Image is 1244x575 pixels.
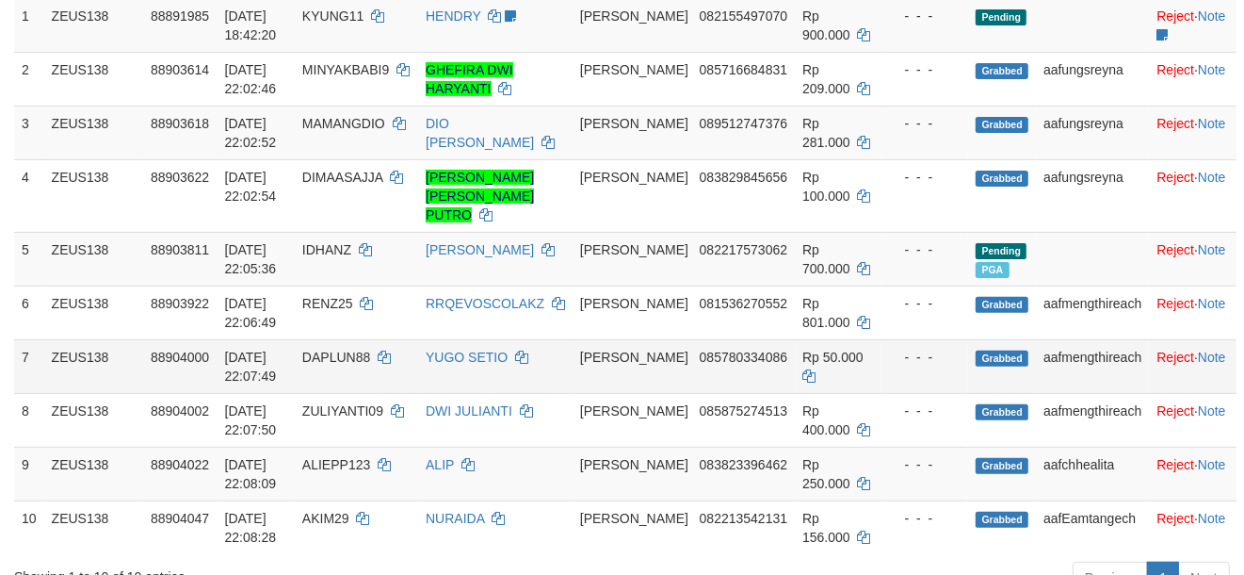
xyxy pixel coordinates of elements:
[426,62,513,96] a: GHEFIRA DWI HARYANTI
[1156,457,1194,472] a: Reject
[1036,447,1149,501] td: aafchhealita
[1036,159,1149,232] td: aafungsreyna
[700,170,787,185] span: Copy 083829845656 to clipboard
[14,339,44,393] td: 7
[151,403,209,419] span: 88904002
[225,403,277,437] span: [DATE] 22:07:50
[1156,62,1194,77] a: Reject
[1149,393,1236,447] td: ·
[700,511,787,526] span: Copy 082213542131 to clipboard
[700,8,787,24] span: Copy 082155497070 to clipboard
[890,509,961,528] div: - - -
[302,116,385,131] span: MAMANGDIO
[14,52,44,106] td: 2
[1036,393,1149,447] td: aafmengthireach
[44,501,143,554] td: ZEUS138
[580,116,688,131] span: [PERSON_NAME]
[700,116,787,131] span: Copy 089512747376 to clipboard
[976,404,1028,420] span: Grabbed
[580,242,688,257] span: [PERSON_NAME]
[426,511,484,526] a: NURAIDA
[890,402,961,420] div: - - -
[225,116,277,150] span: [DATE] 22:02:52
[580,296,688,311] span: [PERSON_NAME]
[426,457,454,472] a: ALIP
[1198,170,1226,185] a: Note
[802,8,850,42] span: Rp 900.000
[890,7,961,25] div: - - -
[1198,350,1226,365] a: Note
[426,350,508,365] a: YUGO SETIO
[44,159,143,232] td: ZEUS138
[44,393,143,447] td: ZEUS138
[1036,501,1149,554] td: aafEamtangech
[302,296,353,311] span: RENZ25
[151,8,209,24] span: 88891985
[44,232,143,286] td: ZEUS138
[700,296,787,311] span: Copy 081536270552 to clipboard
[1156,8,1194,24] a: Reject
[1149,447,1236,501] td: ·
[14,232,44,286] td: 5
[580,350,688,365] span: [PERSON_NAME]
[802,242,850,276] span: Rp 700.000
[976,117,1028,133] span: Grabbed
[802,170,850,204] span: Rp 100.000
[1149,159,1236,232] td: ·
[1198,511,1226,526] a: Note
[976,9,1026,25] span: Pending
[1149,106,1236,159] td: ·
[1198,62,1226,77] a: Note
[1198,403,1226,419] a: Note
[44,447,143,501] td: ZEUS138
[580,8,688,24] span: [PERSON_NAME]
[976,297,1028,313] span: Grabbed
[302,511,349,526] span: AKIM29
[802,62,850,96] span: Rp 209.000
[1198,116,1226,131] a: Note
[151,62,209,77] span: 88903614
[890,114,961,133] div: - - -
[225,457,277,491] span: [DATE] 22:08:09
[14,393,44,447] td: 8
[302,170,383,185] span: DIMAASAJJA
[151,116,209,131] span: 88903618
[1036,286,1149,339] td: aafmengthireach
[1156,511,1194,526] a: Reject
[802,511,850,545] span: Rp 156.000
[151,457,209,472] span: 88904022
[225,62,277,96] span: [DATE] 22:02:46
[890,294,961,313] div: - - -
[44,286,143,339] td: ZEUS138
[1198,8,1226,24] a: Note
[1198,296,1226,311] a: Note
[700,403,787,419] span: Copy 085875274513 to clipboard
[225,8,277,42] span: [DATE] 18:42:20
[700,350,787,365] span: Copy 085780334086 to clipboard
[302,8,364,24] span: KYUNG11
[976,512,1028,528] span: Grabbed
[426,8,481,24] a: HENDRY
[580,170,688,185] span: [PERSON_NAME]
[976,262,1009,278] span: Marked by aafchomsokheang
[1149,501,1236,554] td: ·
[802,403,850,437] span: Rp 400.000
[14,106,44,159] td: 3
[802,457,850,491] span: Rp 250.000
[700,457,787,472] span: Copy 083823396462 to clipboard
[426,242,534,257] a: [PERSON_NAME]
[426,170,534,222] a: [PERSON_NAME] [PERSON_NAME] PUTRO
[14,501,44,554] td: 10
[1156,170,1194,185] a: Reject
[225,242,277,276] span: [DATE] 22:05:36
[580,403,688,419] span: [PERSON_NAME]
[1149,232,1236,286] td: ·
[890,348,961,367] div: - - -
[151,242,209,257] span: 88903811
[1036,106,1149,159] td: aafungsreyna
[580,62,688,77] span: [PERSON_NAME]
[302,403,383,419] span: ZULIYANTI09
[1149,286,1236,339] td: ·
[1198,242,1226,257] a: Note
[1156,296,1194,311] a: Reject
